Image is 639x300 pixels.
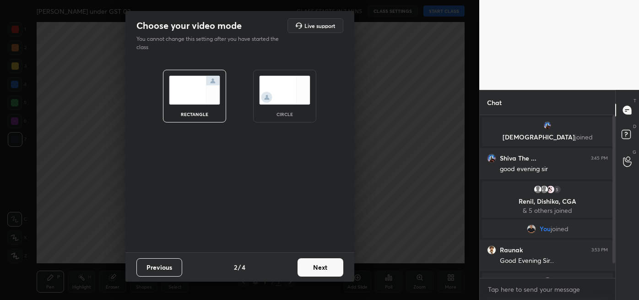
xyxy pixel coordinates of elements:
[540,225,551,233] span: You
[304,23,335,28] h5: Live support
[487,198,607,205] p: Renil, Dishika, CGA
[633,149,636,156] p: G
[234,262,237,272] h4: 2
[543,121,552,130] img: ef9a598e6f2a4b97899f4d365c13e0b5.jpg
[591,247,608,253] div: 3:53 PM
[169,76,220,105] img: normalScreenIcon.ae25ed63.svg
[634,97,636,104] p: T
[136,35,285,51] p: You cannot change this setting after you have started the class
[480,115,615,278] div: grid
[500,246,523,254] h6: Raunak
[176,112,213,117] div: rectangle
[487,207,607,214] p: & 5 others joined
[238,262,241,272] h4: /
[500,256,608,266] div: Good Evening Sir...
[551,225,569,233] span: joined
[298,258,343,277] button: Next
[136,20,242,32] h2: Choose your video mode
[591,156,608,161] div: 3:45 PM
[533,185,542,194] img: default.png
[487,133,607,141] p: [DEMOGRAPHIC_DATA]
[543,277,552,286] img: 339d1070c8f04df28529fbd1cd19158f.jpg
[136,258,182,277] button: Previous
[487,245,496,255] img: 9df085dbfdfa4123be026f3bc84b64d5.jpg
[546,185,555,194] img: 3
[552,185,562,194] div: 5
[242,262,245,272] h4: 4
[527,224,536,233] img: b39993aebf164fab8485bba4b37b2762.jpg
[480,90,509,115] p: Chat
[500,165,608,174] div: good evening sir
[540,185,549,194] img: default.png
[259,76,310,105] img: circleScreenIcon.acc0effb.svg
[266,112,303,117] div: circle
[487,154,496,163] img: ef9a598e6f2a4b97899f4d365c13e0b5.jpg
[500,154,536,162] h6: Shiva The ...
[575,133,593,141] span: joined
[633,123,636,130] p: D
